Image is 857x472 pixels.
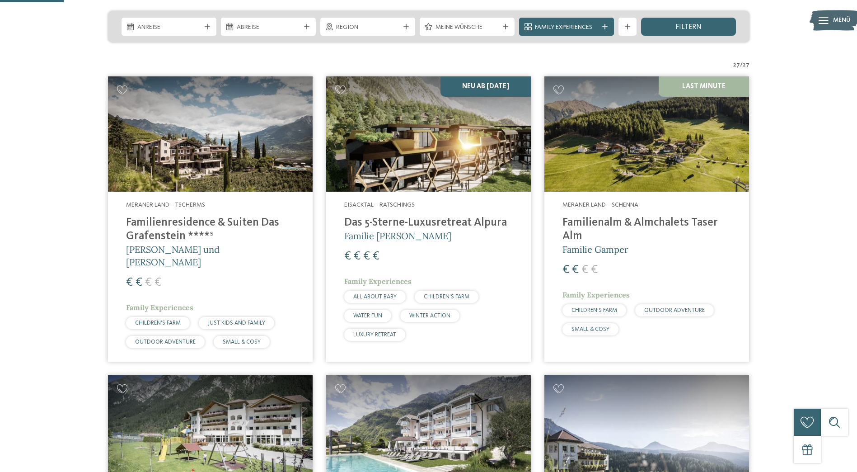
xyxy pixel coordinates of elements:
img: Familienhotels gesucht? Hier findet ihr die besten! [108,76,313,192]
span: Region [336,23,399,32]
span: LUXURY RETREAT [353,332,396,338]
span: ALL ABOUT BABY [353,294,397,300]
a: Familienhotels gesucht? Hier findet ihr die besten! Meraner Land – Tscherms Familienresidence & S... [108,76,313,362]
h4: Familienalm & Almchalets Taser Alm [562,216,731,243]
span: Anreise [137,23,201,32]
span: Meraner Land – Tscherms [126,202,205,208]
span: Eisacktal – Ratschings [344,202,415,208]
span: € [363,250,370,262]
span: 27 [743,61,749,70]
h4: Das 5-Sterne-Luxusretreat Alpura [344,216,513,230]
img: Familienhotels gesucht? Hier findet ihr die besten! [326,76,531,192]
span: € [354,250,361,262]
span: Family Experiences [535,23,598,32]
span: Familie Gamper [562,244,628,255]
span: € [581,264,588,276]
span: € [572,264,579,276]
span: CHILDREN’S FARM [424,294,469,300]
span: SMALL & COSY [571,326,609,332]
span: WATER FUN [353,313,382,319]
span: OUTDOOR ADVENTURE [644,307,705,313]
span: € [591,264,598,276]
span: Meraner Land – Schenna [562,202,638,208]
span: Family Experiences [344,277,412,286]
span: 27 [733,61,740,70]
img: Familienhotels gesucht? Hier findet ihr die besten! [544,76,749,192]
span: / [740,61,743,70]
span: WINTER ACTION [409,313,450,319]
span: CHILDREN’S FARM [571,307,617,313]
span: Meine Wünsche [436,23,499,32]
span: [PERSON_NAME] und [PERSON_NAME] [126,244,220,268]
span: € [373,250,379,262]
a: Familienhotels gesucht? Hier findet ihr die besten! Last Minute Meraner Land – Schenna Familienal... [544,76,749,362]
span: Family Experiences [126,303,193,312]
span: € [145,277,152,288]
span: Familie [PERSON_NAME] [344,230,451,241]
span: € [155,277,161,288]
a: Familienhotels gesucht? Hier findet ihr die besten! Neu ab [DATE] Eisacktal – Ratschings Das 5-St... [326,76,531,362]
span: OUTDOOR ADVENTURE [135,339,196,345]
span: Abreise [237,23,300,32]
span: € [562,264,569,276]
span: € [126,277,133,288]
span: JUST KIDS AND FAMILY [208,320,265,326]
span: SMALL & COSY [223,339,261,345]
h4: Familienresidence & Suiten Das Grafenstein ****ˢ [126,216,295,243]
span: Family Experiences [562,290,630,299]
span: CHILDREN’S FARM [135,320,181,326]
span: € [344,250,351,262]
span: filtern [675,24,702,31]
span: € [136,277,142,288]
